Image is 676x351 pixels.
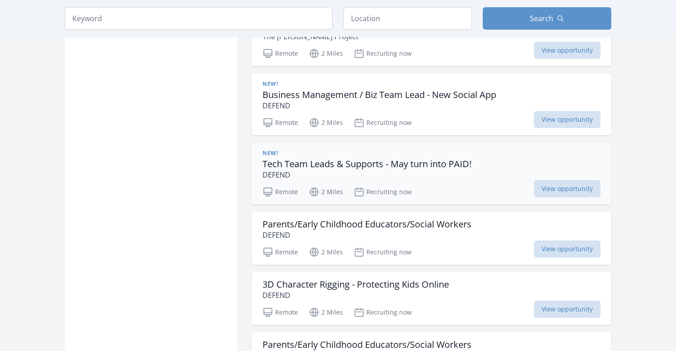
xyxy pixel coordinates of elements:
[354,117,412,128] p: Recruiting now
[262,89,496,100] h3: Business Management / Biz Team Lead - New Social App
[534,240,600,258] span: View opportunity
[262,307,298,318] p: Remote
[262,247,298,258] p: Remote
[483,7,611,30] button: Search
[309,247,343,258] p: 2 Miles
[534,180,600,197] span: View opportunity
[262,219,471,230] h3: Parents/Early Childhood Educators/Social Workers
[309,187,343,197] p: 2 Miles
[262,117,298,128] p: Remote
[262,100,496,111] p: DEFEND
[262,230,471,240] p: DEFEND
[262,169,471,180] p: DEFEND
[309,117,343,128] p: 2 Miles
[252,272,611,325] a: 3D Character Rigging - Protecting Kids Online DEFEND Remote 2 Miles Recruiting now View opportunity
[65,7,333,30] input: Keyword
[534,42,600,59] span: View opportunity
[262,187,298,197] p: Remote
[354,48,412,59] p: Recruiting now
[262,48,298,59] p: Remote
[354,247,412,258] p: Recruiting now
[262,150,278,157] span: New!
[262,159,471,169] h3: Tech Team Leads & Supports - May turn into PAID!
[252,212,611,265] a: Parents/Early Childhood Educators/Social Workers DEFEND Remote 2 Miles Recruiting now View opport...
[252,73,611,135] a: New! Business Management / Biz Team Lead - New Social App DEFEND Remote 2 Miles Recruiting now Vi...
[309,307,343,318] p: 2 Miles
[252,142,611,204] a: New! Tech Team Leads & Supports - May turn into PAID! DEFEND Remote 2 Miles Recruiting now View o...
[309,48,343,59] p: 2 Miles
[534,301,600,318] span: View opportunity
[354,187,412,197] p: Recruiting now
[354,307,412,318] p: Recruiting now
[262,290,449,301] p: DEFEND
[262,279,449,290] h3: 3D Character Rigging - Protecting Kids Online
[262,339,471,350] h3: Parents/Early Childhood Educators/Social Workers
[534,111,600,128] span: View opportunity
[530,13,553,24] span: Search
[262,80,278,88] span: New!
[343,7,472,30] input: Location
